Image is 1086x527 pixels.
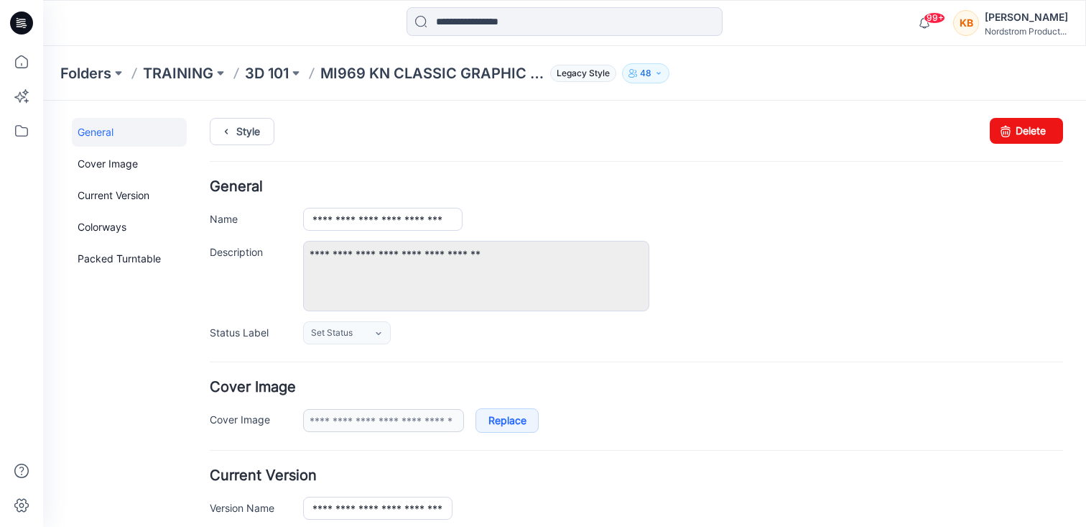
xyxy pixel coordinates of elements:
iframe: edit-style [43,101,1086,527]
a: 3D 101 [245,63,289,83]
label: Version Name [167,399,246,415]
p: MI969 KN CLASSIC GRAPHIC TEE [320,63,544,83]
span: 99+ [924,12,945,24]
a: Folders [60,63,111,83]
a: Replace [432,308,496,332]
div: Nordstrom Product... [985,26,1068,37]
button: 48 [622,63,669,83]
button: Legacy Style [544,63,616,83]
a: TRAINING [143,63,213,83]
label: Name [167,110,246,126]
div: KB [953,10,979,36]
label: Status Label [167,224,246,239]
a: Set Status [260,221,348,244]
h4: Cover Image [167,280,1020,293]
label: Cover Image [167,311,246,326]
span: Set Status [268,225,310,239]
h4: Current Version [167,368,1020,382]
label: Description [167,143,246,159]
div: [PERSON_NAME] [985,9,1068,26]
p: 48 [640,65,651,81]
span: Legacy Style [550,65,616,82]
